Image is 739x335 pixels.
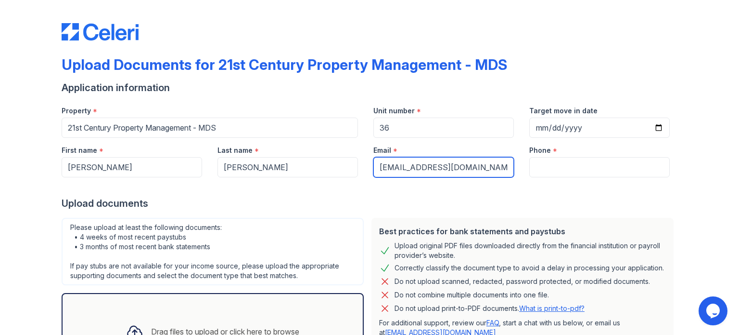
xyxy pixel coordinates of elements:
[217,146,253,155] label: Last name
[62,56,507,73] div: Upload Documents for 21st Century Property Management - MDS
[519,304,585,312] a: What is print-to-pdf?
[699,296,729,325] iframe: chat widget
[395,276,650,287] div: Do not upload scanned, redacted, password protected, or modified documents.
[395,262,664,274] div: Correctly classify the document type to avoid a delay in processing your application.
[395,241,666,260] div: Upload original PDF files downloaded directly from the financial institution or payroll provider’...
[62,106,91,116] label: Property
[395,304,585,313] p: Do not upload print-to-PDF documents.
[62,23,139,40] img: CE_Logo_Blue-a8612792a0a2168367f1c8372b55b34899dd931a85d93a1a3d3e32e68fde9ad4.png
[62,197,677,210] div: Upload documents
[62,81,677,94] div: Application information
[373,146,391,155] label: Email
[395,289,549,301] div: Do not combine multiple documents into one file.
[486,319,499,327] a: FAQ
[62,146,97,155] label: First name
[62,218,364,285] div: Please upload at least the following documents: • 4 weeks of most recent paystubs • 3 months of m...
[529,146,551,155] label: Phone
[529,106,598,116] label: Target move in date
[379,226,666,237] div: Best practices for bank statements and paystubs
[373,106,415,116] label: Unit number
